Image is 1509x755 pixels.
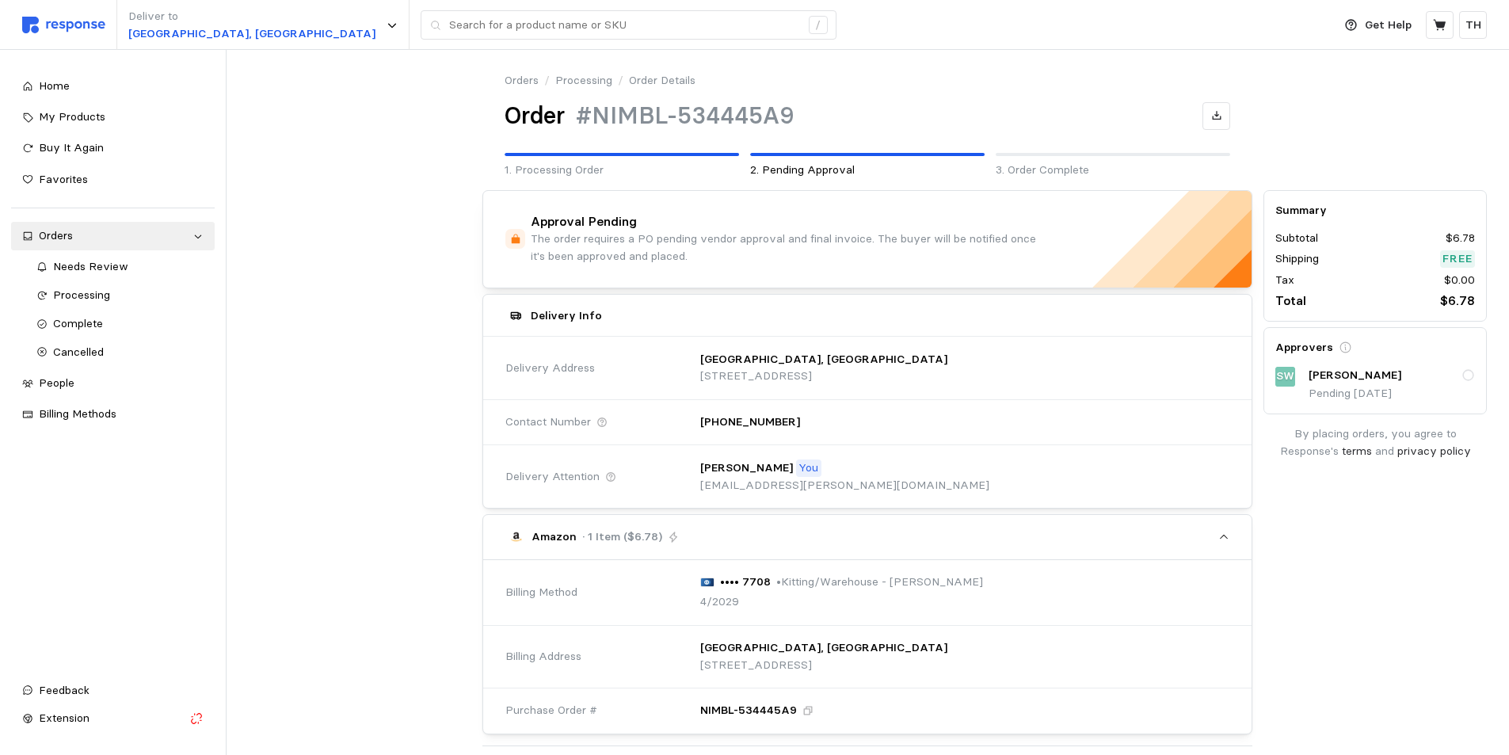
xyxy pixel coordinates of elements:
div: / [809,16,828,35]
h1: Order [505,101,565,132]
p: Order Details [629,72,695,90]
h4: Approval Pending [531,213,637,231]
a: Favorites [11,166,215,194]
span: Delivery Attention [505,468,600,486]
a: People [11,369,215,398]
p: [PHONE_NUMBER] [700,414,800,431]
span: Home [39,78,70,93]
button: Get Help [1336,10,1421,40]
span: Billing Methods [39,406,116,421]
a: terms [1342,444,1372,458]
a: Processing [25,281,215,310]
p: [STREET_ADDRESS] [700,368,947,385]
p: Shipping [1275,250,1319,268]
p: [PERSON_NAME] [1309,367,1401,384]
a: privacy policy [1397,444,1471,458]
button: TH [1459,11,1487,39]
p: NIMBL-534445A9 [700,702,797,719]
a: Needs Review [25,253,215,281]
a: Cancelled [25,338,215,367]
a: Processing [555,72,612,90]
p: 3. Order Complete [996,162,1230,179]
p: [GEOGRAPHIC_DATA], [GEOGRAPHIC_DATA] [128,25,375,43]
a: Buy It Again [11,134,215,162]
p: 1. Processing Order [505,162,739,179]
p: 2. Pending Approval [750,162,985,179]
div: Amazon· 1 Item ($6.78) [483,560,1252,734]
span: Contact Number [505,414,591,431]
a: My Products [11,103,215,132]
span: People [39,376,74,390]
span: Processing [53,288,110,302]
p: Tax [1275,272,1294,289]
a: Orders [505,72,539,90]
span: Feedback [39,683,90,697]
h5: Approvers [1275,339,1333,356]
p: [PERSON_NAME] [700,459,793,477]
span: Needs Review [53,259,128,273]
a: Home [11,72,215,101]
p: • Kitting/Warehouse - [PERSON_NAME] [776,574,983,591]
span: Extension [39,711,90,725]
p: / [618,72,623,90]
p: [GEOGRAPHIC_DATA], [GEOGRAPHIC_DATA] [700,351,947,368]
span: Complete [53,316,103,330]
p: Get Help [1365,17,1412,34]
span: Cancelled [53,345,104,359]
p: TH [1465,17,1481,34]
a: Orders [11,222,215,250]
div: Orders [39,227,187,245]
p: · 1 Item ($6.78) [582,528,662,546]
button: Extension [11,704,215,733]
span: Delivery Address [505,360,595,377]
span: Buy It Again [39,140,104,154]
p: $6.78 [1440,291,1475,311]
p: 4/2029 [700,593,739,611]
p: $6.78 [1446,230,1475,247]
h5: Summary [1275,202,1475,219]
p: [GEOGRAPHIC_DATA], [GEOGRAPHIC_DATA] [700,639,947,657]
span: Favorites [39,172,88,186]
p: Total [1275,291,1306,311]
a: Billing Methods [11,400,215,429]
button: Feedback [11,677,215,705]
p: $0.00 [1444,272,1475,289]
span: Billing Address [505,648,581,665]
p: [STREET_ADDRESS] [700,657,947,674]
p: •••• 7708 [720,574,771,591]
span: My Products [39,109,105,124]
img: svg%3e [22,17,105,33]
h5: Delivery Info [531,307,602,324]
p: The order requires a PO pending vendor approval and final invoice. The buyer will be notified onc... [531,231,1049,265]
span: Billing Method [505,584,577,601]
input: Search for a product name or SKU [449,11,800,40]
p: Pending [DATE] [1309,385,1475,402]
p: Amazon [532,528,577,546]
p: [EMAIL_ADDRESS][PERSON_NAME][DOMAIN_NAME] [700,477,989,494]
p: / [544,72,550,90]
p: Subtotal [1275,230,1318,247]
h1: #NIMBL-534445A9 [576,101,795,132]
span: Purchase Order # [505,702,597,719]
button: Amazon· 1 Item ($6.78) [483,515,1252,559]
p: Deliver to [128,8,375,25]
img: svg%3e [700,578,714,587]
p: By placing orders, you agree to Response's and [1263,425,1487,459]
p: Free [1442,250,1473,268]
p: You [798,459,818,477]
a: Complete [25,310,215,338]
p: SW [1276,368,1294,385]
